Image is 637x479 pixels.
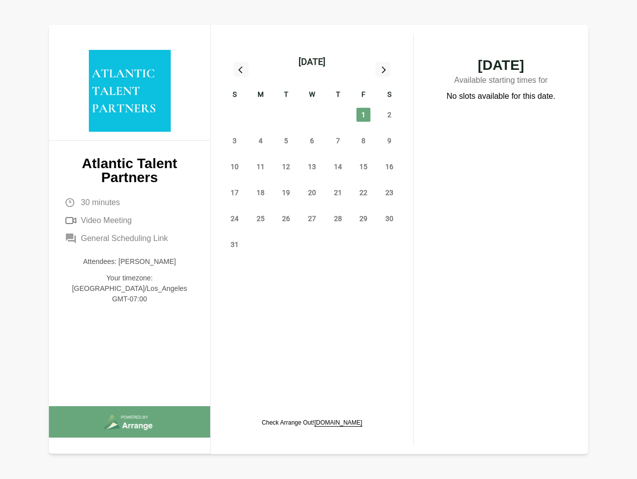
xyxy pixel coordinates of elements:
[254,160,268,174] span: Monday, August 11, 2025
[315,419,362,426] a: [DOMAIN_NAME]
[254,186,268,200] span: Monday, August 18, 2025
[279,186,293,200] span: Tuesday, August 19, 2025
[356,160,370,174] span: Friday, August 15, 2025
[299,89,325,102] div: W
[273,89,299,102] div: T
[65,273,194,304] p: Your timezone: [GEOGRAPHIC_DATA]/Los_Angeles GMT-07:00
[228,186,242,200] span: Sunday, August 17, 2025
[279,160,293,174] span: Tuesday, August 12, 2025
[222,89,248,102] div: S
[248,89,274,102] div: M
[65,157,194,185] p: Atlantic Talent Partners
[382,160,396,174] span: Saturday, August 16, 2025
[279,134,293,148] span: Tuesday, August 5, 2025
[81,197,120,209] span: 30 minutes
[331,134,345,148] span: Thursday, August 7, 2025
[228,212,242,226] span: Sunday, August 24, 2025
[305,186,319,200] span: Wednesday, August 20, 2025
[228,134,242,148] span: Sunday, August 3, 2025
[447,90,556,102] p: No slots available for this date.
[81,233,168,244] span: General Scheduling Link
[376,89,402,102] div: S
[228,238,242,251] span: Sunday, August 31, 2025
[299,55,325,69] div: [DATE]
[305,212,319,226] span: Wednesday, August 27, 2025
[65,256,194,267] p: Attendees: [PERSON_NAME]
[351,89,377,102] div: F
[434,72,568,90] p: Available starting times for
[382,108,396,122] span: Saturday, August 2, 2025
[254,134,268,148] span: Monday, August 4, 2025
[305,160,319,174] span: Wednesday, August 13, 2025
[382,212,396,226] span: Saturday, August 30, 2025
[305,134,319,148] span: Wednesday, August 6, 2025
[331,160,345,174] span: Thursday, August 14, 2025
[228,160,242,174] span: Sunday, August 10, 2025
[434,58,568,72] span: [DATE]
[325,89,351,102] div: T
[279,212,293,226] span: Tuesday, August 26, 2025
[331,186,345,200] span: Thursday, August 21, 2025
[356,134,370,148] span: Friday, August 8, 2025
[262,419,362,427] p: Check Arrange Out!
[356,108,370,122] span: Friday, August 1, 2025
[356,212,370,226] span: Friday, August 29, 2025
[331,212,345,226] span: Thursday, August 28, 2025
[81,215,132,227] span: Video Meeting
[382,186,396,200] span: Saturday, August 23, 2025
[254,212,268,226] span: Monday, August 25, 2025
[382,134,396,148] span: Saturday, August 9, 2025
[356,186,370,200] span: Friday, August 22, 2025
